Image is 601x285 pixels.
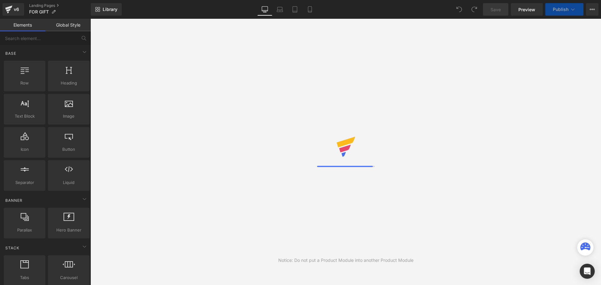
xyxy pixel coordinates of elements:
span: Preview [518,6,535,13]
div: v6 [13,5,20,13]
span: Library [103,7,117,12]
button: More [586,3,598,16]
a: Global Style [45,19,91,31]
a: New Library [91,3,122,16]
span: Stack [5,245,20,251]
span: Hero Banner [50,227,88,233]
span: Publish [553,7,568,12]
a: Tablet [287,3,302,16]
span: Text Block [6,113,44,120]
button: Undo [453,3,465,16]
span: Parallax [6,227,44,233]
a: v6 [3,3,24,16]
div: Open Intercom Messenger [580,264,595,279]
span: Liquid [50,179,88,186]
span: Icon [6,146,44,153]
a: Preview [511,3,543,16]
span: Tabs [6,274,44,281]
span: Heading [50,80,88,86]
span: FOR GIFT [29,9,49,14]
span: Base [5,50,17,56]
a: Landing Pages [29,3,91,8]
span: Image [50,113,88,120]
div: Notice: Do not put a Product Module into another Product Module [278,257,414,264]
button: Publish [545,3,583,16]
span: Button [50,146,88,153]
span: Separator [6,179,44,186]
span: Save [491,6,501,13]
a: Laptop [272,3,287,16]
button: Redo [468,3,480,16]
a: Mobile [302,3,317,16]
span: Row [6,80,44,86]
a: Desktop [257,3,272,16]
span: Carousel [50,274,88,281]
span: Banner [5,197,23,203]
